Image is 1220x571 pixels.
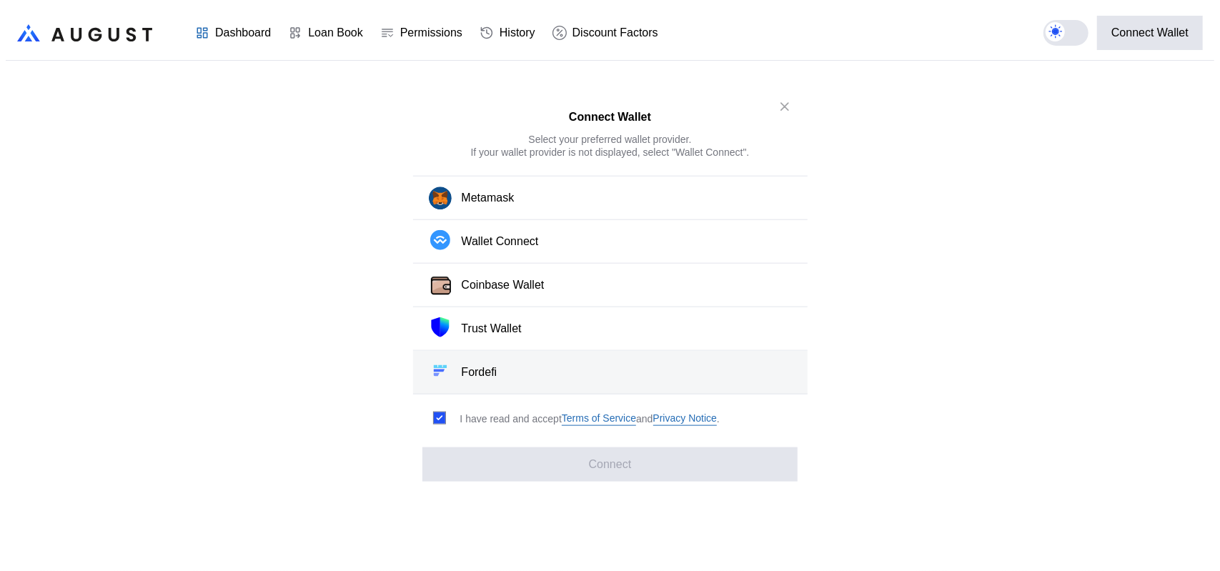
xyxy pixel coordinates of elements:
[462,278,545,293] div: Coinbase Wallet
[1111,26,1189,39] div: Connect Wallet
[413,307,808,351] button: Trust WalletTrust Wallet
[462,322,522,337] div: Trust Wallet
[413,264,808,307] button: Coinbase WalletCoinbase Wallet
[413,220,808,264] button: Wallet Connect
[462,365,497,380] div: Fordefi
[460,412,720,425] div: I have read and accept .
[569,111,651,124] h2: Connect Wallet
[215,26,271,39] div: Dashboard
[529,133,692,146] div: Select your preferred wallet provider.
[422,447,797,482] button: Connect
[400,26,462,39] div: Permissions
[462,191,515,206] div: Metamask
[430,317,450,337] img: Trust Wallet
[429,274,453,298] img: Coinbase Wallet
[562,412,636,425] a: Terms of Service
[500,26,535,39] div: History
[462,234,539,249] div: Wallet Connect
[430,361,450,381] img: Fordefi
[413,176,808,220] button: Metamask
[636,412,653,425] span: and
[572,26,658,39] div: Discount Factors
[653,412,717,425] a: Privacy Notice
[308,26,363,39] div: Loan Book
[773,95,796,118] button: close modal
[471,146,750,159] div: If your wallet provider is not displayed, select "Wallet Connect".
[413,351,808,394] button: FordefiFordefi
